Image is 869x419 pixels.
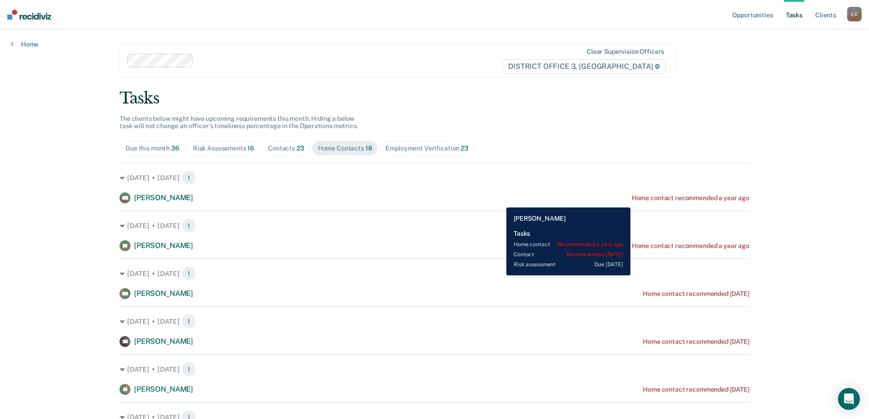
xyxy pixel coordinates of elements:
[838,388,860,410] div: Open Intercom Messenger
[847,7,862,21] button: LC
[182,362,196,377] span: 1
[120,314,749,329] div: [DATE] • [DATE] 1
[182,218,196,233] span: 1
[182,266,196,281] span: 1
[134,289,193,298] span: [PERSON_NAME]
[120,171,749,185] div: [DATE] • [DATE] 1
[643,290,749,298] div: Home contact recommended [DATE]
[643,338,749,346] div: Home contact recommended [DATE]
[385,145,468,152] div: Employment Verification
[632,194,749,202] div: Home contact recommended a year ago
[318,145,372,152] div: Home Contacts
[120,115,358,130] span: The clients below might have upcoming requirements this month. Hiding a below task will not chang...
[643,386,749,393] div: Home contact recommended [DATE]
[182,314,196,329] span: 1
[125,145,179,152] div: Due this month
[587,48,664,56] div: Clear supervision officers
[297,145,304,152] span: 23
[120,89,749,108] div: Tasks
[134,241,193,250] span: [PERSON_NAME]
[247,145,254,152] span: 16
[7,10,51,20] img: Recidiviz
[268,145,304,152] div: Contacts
[134,385,193,393] span: [PERSON_NAME]
[120,266,749,281] div: [DATE] • [DATE] 1
[171,145,179,152] span: 36
[120,218,749,233] div: [DATE] • [DATE] 1
[193,145,254,152] div: Risk Assessments
[461,145,468,152] span: 23
[365,145,372,152] span: 18
[134,193,193,202] span: [PERSON_NAME]
[182,171,196,185] span: 1
[11,40,38,48] a: Home
[847,7,862,21] div: L C
[134,337,193,346] span: [PERSON_NAME]
[120,362,749,377] div: [DATE] • [DATE] 1
[502,59,666,74] span: DISTRICT OFFICE 3, [GEOGRAPHIC_DATA]
[632,242,749,250] div: Home contact recommended a year ago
